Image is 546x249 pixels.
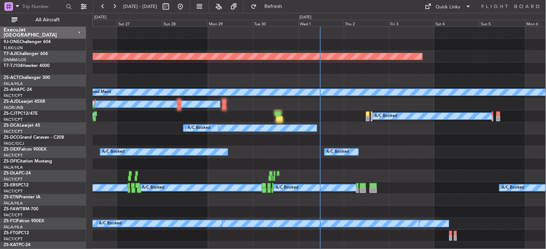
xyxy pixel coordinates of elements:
a: FALA/HLA [4,201,23,206]
span: 9J-ONE [4,40,20,44]
div: A/C Booked [374,111,397,122]
button: All Aircraft [8,14,79,26]
a: ZS-ERSPC12 [4,183,29,187]
div: Sun 5 [480,20,525,26]
div: Quick Links [436,4,461,11]
span: ZS-DLA [4,171,19,176]
input: Trip Number [22,1,64,12]
div: Fri 26 [72,20,117,26]
a: ZS-DFICitation Mustang [4,159,52,164]
a: FACT/CPT [4,129,22,134]
span: ZS-DFI [4,159,17,164]
span: T7-AJI [4,52,17,56]
a: ZS-FTGPC12 [4,231,29,235]
a: ZS-CJTPC12/47E [4,111,38,116]
div: Fri 3 [389,20,434,26]
a: ZS-ACTChallenger 300 [4,76,50,80]
div: Thu 2 [344,20,389,26]
div: Planned Maint [85,87,111,98]
span: ZS-DCC [4,135,19,140]
a: FACT/CPT [4,117,22,122]
a: FALA/HLA [4,224,23,230]
span: ZS-DCA [4,123,20,128]
div: A/C Booked [327,147,349,157]
a: FACT/CPT [4,93,22,98]
a: DNMM/LOS [4,57,26,63]
a: FAGC/GCJ [4,141,24,146]
span: ZS-FAW [4,207,20,211]
div: Sun 28 [162,20,207,26]
span: ZS-DEX [4,147,19,152]
button: Refresh [247,1,291,12]
span: T7-TJ104 [4,64,22,68]
span: ZS-FTG [4,231,18,235]
div: A/C Booked [188,123,210,134]
div: Tue 30 [253,20,298,26]
a: FAOR/JNB [4,105,23,110]
a: ZS-AHAPC-24 [4,88,32,92]
a: ZS-DLAPC-24 [4,171,31,176]
a: T7-TJ104Hawker 4000 [4,64,50,68]
span: [DATE] - [DATE] [123,3,157,10]
span: ZS-AJD [4,100,19,104]
a: ZS-DCALearjet 45 [4,123,40,128]
a: 9J-ONEChallenger 604 [4,40,51,44]
a: T7-AJIChallenger 604 [4,52,48,56]
a: ZS-AJDLearjet 45XR [4,100,45,104]
span: Refresh [258,4,289,9]
div: Sat 4 [434,20,480,26]
span: ZS-CJT [4,111,18,116]
div: A/C Booked [276,182,298,193]
a: FACT/CPT [4,236,22,242]
div: [DATE] [94,14,106,21]
a: ZS-FAWTBM-700 [4,207,38,211]
div: A/C Booked [142,182,165,193]
span: ZS-KAT [4,243,18,247]
div: A/C Booked [501,182,524,193]
div: Wed 1 [298,20,344,26]
a: ZS-KATPC-24 [4,243,30,247]
button: Quick Links [421,1,475,12]
div: [DATE] [299,14,312,21]
a: FALA/HLA [4,81,23,86]
span: ZS-AHA [4,88,20,92]
a: ZS-DEXFalcon 900EX [4,147,46,152]
span: All Aircraft [19,17,76,22]
div: A/C Booked [102,147,125,157]
a: ZS-DCCGrand Caravan - C208 [4,135,64,140]
a: FLKK/LUN [4,45,23,51]
a: FACT/CPT [4,189,22,194]
div: Mon 29 [207,20,253,26]
a: FACT/CPT [4,212,22,218]
a: ZS-ETNPremier IA [4,195,41,199]
div: Sat 27 [117,20,162,26]
a: ZS-FCIFalcon 900EX [4,219,44,223]
a: FACT/CPT [4,177,22,182]
a: FACT/CPT [4,153,22,158]
span: ZS-ETN [4,195,19,199]
div: A/C Booked [99,218,122,229]
span: ZS-ACT [4,76,19,80]
span: ZS-ERS [4,183,18,187]
a: FALA/HLA [4,165,23,170]
span: ZS-FCI [4,219,17,223]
